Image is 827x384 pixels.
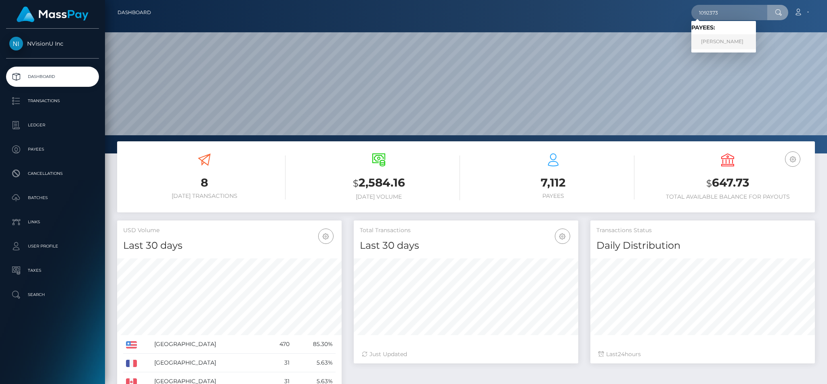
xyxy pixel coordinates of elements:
[151,335,266,354] td: [GEOGRAPHIC_DATA]
[618,350,625,358] span: 24
[6,164,99,184] a: Cancellations
[360,227,572,235] h5: Total Transactions
[6,212,99,232] a: Links
[691,34,756,49] a: [PERSON_NAME]
[6,260,99,281] a: Taxes
[596,227,809,235] h5: Transactions Status
[360,239,572,253] h4: Last 30 days
[9,143,96,155] p: Payees
[9,37,23,50] img: NVisionU Inc
[6,91,99,111] a: Transactions
[6,40,99,47] span: NVisionU Inc
[123,175,285,191] h3: 8
[9,216,96,228] p: Links
[353,178,359,189] small: $
[706,178,712,189] small: $
[6,236,99,256] a: User Profile
[9,264,96,277] p: Taxes
[126,360,137,367] img: FR.png
[266,354,292,372] td: 31
[9,95,96,107] p: Transactions
[9,168,96,180] p: Cancellations
[691,5,767,20] input: Search...
[266,335,292,354] td: 470
[298,193,460,200] h6: [DATE] Volume
[472,193,634,199] h6: Payees
[6,67,99,87] a: Dashboard
[6,139,99,159] a: Payees
[123,239,336,253] h4: Last 30 days
[123,227,336,235] h5: USD Volume
[9,192,96,204] p: Batches
[123,193,285,199] h6: [DATE] Transactions
[691,24,756,31] h6: Payees:
[298,175,460,191] h3: 2,584.16
[362,350,570,359] div: Just Updated
[9,71,96,83] p: Dashboard
[646,193,809,200] h6: Total Available Balance for Payouts
[126,341,137,348] img: US.png
[646,175,809,191] h3: 647.73
[292,354,336,372] td: 5.63%
[118,4,151,21] a: Dashboard
[6,115,99,135] a: Ledger
[151,354,266,372] td: [GEOGRAPHIC_DATA]
[292,335,336,354] td: 85.30%
[9,119,96,131] p: Ledger
[17,6,88,22] img: MassPay Logo
[9,240,96,252] p: User Profile
[598,350,807,359] div: Last hours
[596,239,809,253] h4: Daily Distribution
[9,289,96,301] p: Search
[472,175,634,191] h3: 7,112
[6,188,99,208] a: Batches
[6,285,99,305] a: Search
